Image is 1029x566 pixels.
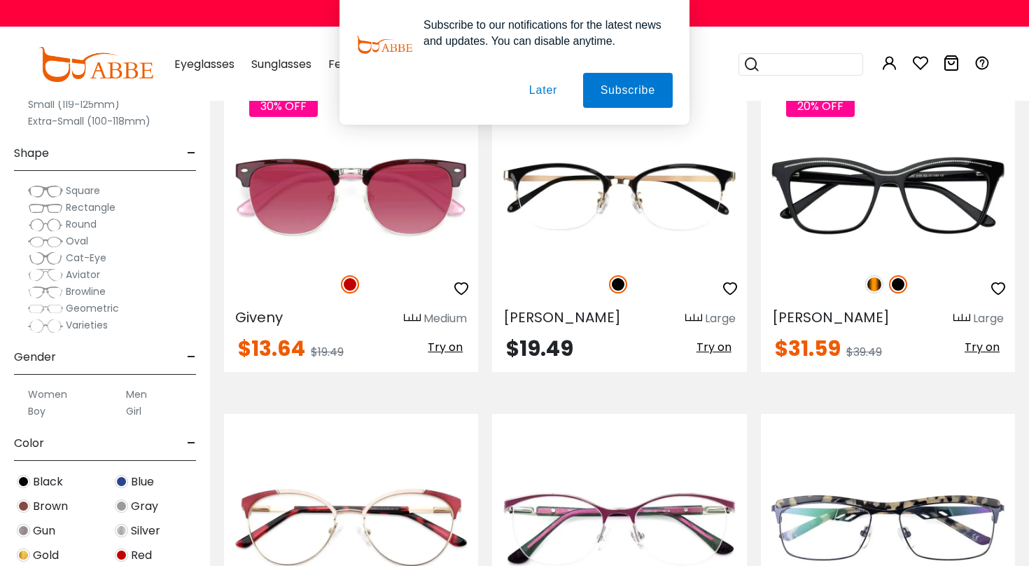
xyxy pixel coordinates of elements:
span: Shape [14,137,49,170]
button: Later [512,73,575,108]
img: Rectangle.png [28,201,63,215]
img: notification icon [356,17,412,73]
label: Girl [126,403,141,420]
img: Square.png [28,184,63,198]
span: $13.64 [238,333,305,364]
img: Varieties.png [28,319,63,333]
button: Try on [960,338,1004,357]
span: Gender [14,340,56,374]
span: $19.49 [506,333,573,364]
img: Round.png [28,218,63,232]
div: Large [973,310,1004,327]
button: Try on [423,338,467,357]
img: Red [341,275,359,294]
span: Square [66,184,100,198]
img: Oval.png [28,235,63,249]
span: Brown [33,498,68,515]
span: Geometric [66,301,119,315]
img: Blue [115,475,128,488]
label: Women [28,386,67,403]
img: Brown [17,499,30,513]
img: Black Kate - Acetate ,Universal Bridge Fit [761,132,1015,260]
span: - [187,340,196,374]
span: Rectangle [66,200,115,214]
img: Silver [115,524,128,537]
img: size ruler [685,313,702,324]
span: Round [66,217,97,231]
span: Silver [131,523,160,539]
span: $19.49 [311,344,344,360]
span: Gold [33,547,59,564]
div: Medium [423,310,467,327]
span: Aviator [66,268,100,282]
span: Cat-Eye [66,251,106,265]
img: Black Polly - Combination ,Adjust Nose Pads [492,132,746,260]
span: Gray [131,498,158,515]
span: Color [14,427,44,460]
span: Giveny [235,308,283,327]
span: - [187,137,196,170]
img: Gun [17,524,30,537]
span: Gun [33,523,55,539]
img: Gold [17,548,30,562]
span: Try on [965,339,1000,355]
div: Subscribe to our notifications for the latest news and updates. You can disable anytime. [412,17,673,49]
span: Black [33,474,63,490]
span: [PERSON_NAME] [503,308,621,327]
span: Red [131,547,152,564]
label: Boy [28,403,45,420]
span: - [187,427,196,460]
img: size ruler [953,313,970,324]
span: Try on [428,339,463,355]
span: Blue [131,474,154,490]
img: Cat-Eye.png [28,251,63,265]
span: Oval [66,234,88,248]
img: Red [115,548,128,562]
label: Men [126,386,147,403]
span: $31.59 [775,333,841,364]
button: Subscribe [583,73,673,108]
span: Try on [696,339,731,355]
img: Black [609,275,627,294]
span: [PERSON_NAME] [772,308,890,327]
img: Black [889,275,907,294]
img: Gray [115,499,128,513]
div: Large [705,310,736,327]
img: size ruler [404,313,421,324]
span: Browline [66,284,106,298]
img: Tortoise [865,275,883,294]
img: Geometric.png [28,302,63,316]
img: Browline.png [28,285,63,299]
img: Black [17,475,30,488]
img: Red Giveny - TR ,Adjust Nose Pads [224,132,478,260]
span: $39.49 [846,344,882,360]
button: Try on [692,338,736,357]
span: Varieties [66,318,108,332]
img: Aviator.png [28,268,63,282]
